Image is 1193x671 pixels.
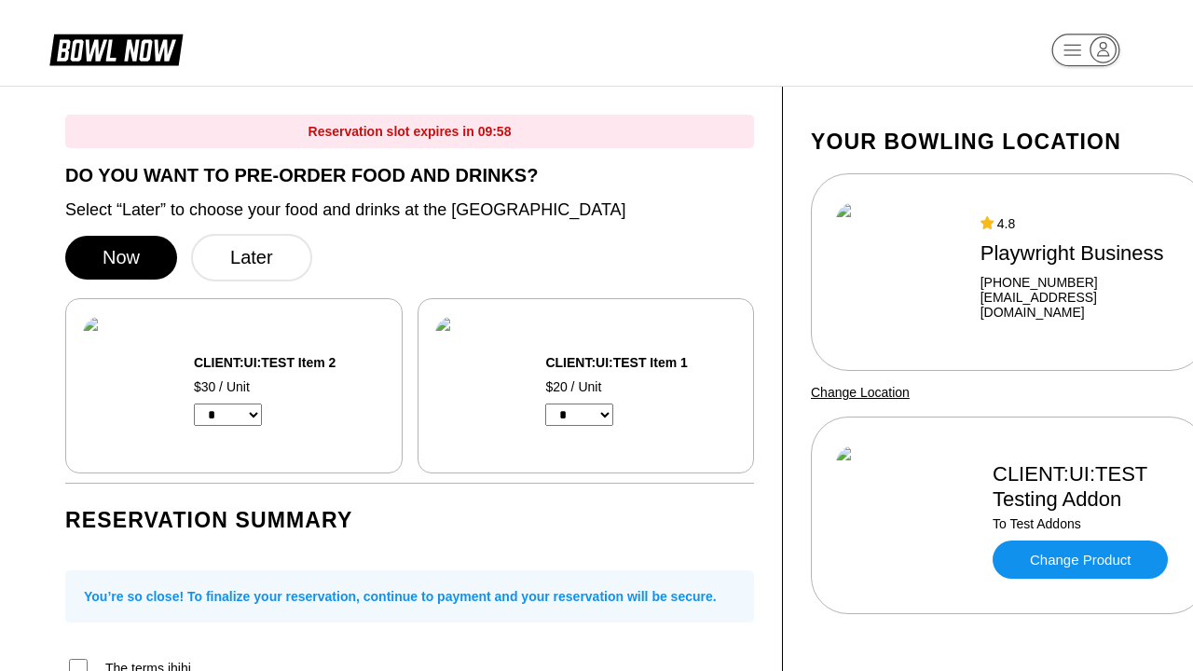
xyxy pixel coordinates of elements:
div: $30 / Unit [194,379,385,394]
div: CLIENT:UI:TEST Item 1 [545,355,736,370]
h1: Reservation Summary [65,507,754,533]
div: [PHONE_NUMBER] [980,275,1182,290]
a: Change Location [811,385,910,400]
img: Playwright Business [836,202,964,342]
div: Playwright Business [980,240,1182,266]
div: CLIENT:UI:TEST Item 2 [194,355,385,370]
div: To Test Addons [993,516,1182,531]
button: Later [191,234,312,281]
div: 4.8 [980,216,1182,231]
button: Now [65,236,177,280]
div: CLIENT:UI:TEST Testing Addon [993,461,1182,512]
img: CLIENT:UI:TEST Item 1 [435,316,524,456]
div: Reservation slot expires in 09:58 [65,115,754,148]
label: Select “Later” to choose your food and drinks at the [GEOGRAPHIC_DATA] [65,199,754,220]
label: DO YOU WANT TO PRE-ORDER FOOD AND DRINKS? [65,165,754,185]
img: CLIENT:UI:TEST Testing Addon [836,445,976,585]
div: $20 / Unit [545,379,736,394]
img: CLIENT:UI:TEST Item 2 [83,316,171,456]
a: Change Product [993,541,1168,579]
div: You’re so close! To finalize your reservation, continue to payment and your reservation will be s... [65,570,754,623]
a: [EMAIL_ADDRESS][DOMAIN_NAME] [980,290,1182,320]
